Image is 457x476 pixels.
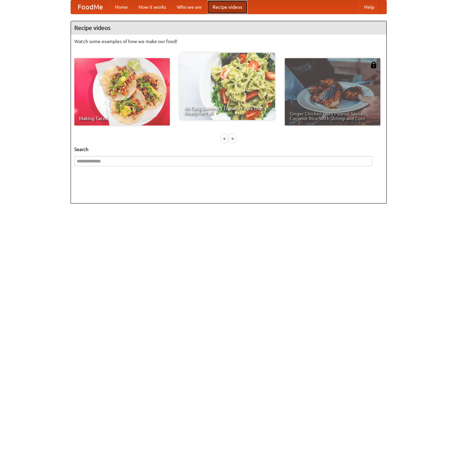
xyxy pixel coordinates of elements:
a: FoodMe [71,0,110,14]
img: 483408.png [370,62,377,68]
a: Making Tacos [74,58,170,125]
h5: Search [74,146,383,153]
h4: Recipe videos [71,21,386,35]
a: Recipe videos [207,0,247,14]
span: Making Tacos [79,116,165,121]
div: » [229,134,235,143]
div: « [222,134,228,143]
a: Who we are [172,0,207,14]
a: Home [110,0,133,14]
a: How it works [133,0,172,14]
span: An Easy, Summery Tomato Pasta That's Ready for Fall [184,106,270,115]
a: Help [359,0,380,14]
p: Watch some examples of how we make our food! [74,38,383,45]
a: An Easy, Summery Tomato Pasta That's Ready for Fall [180,53,275,120]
